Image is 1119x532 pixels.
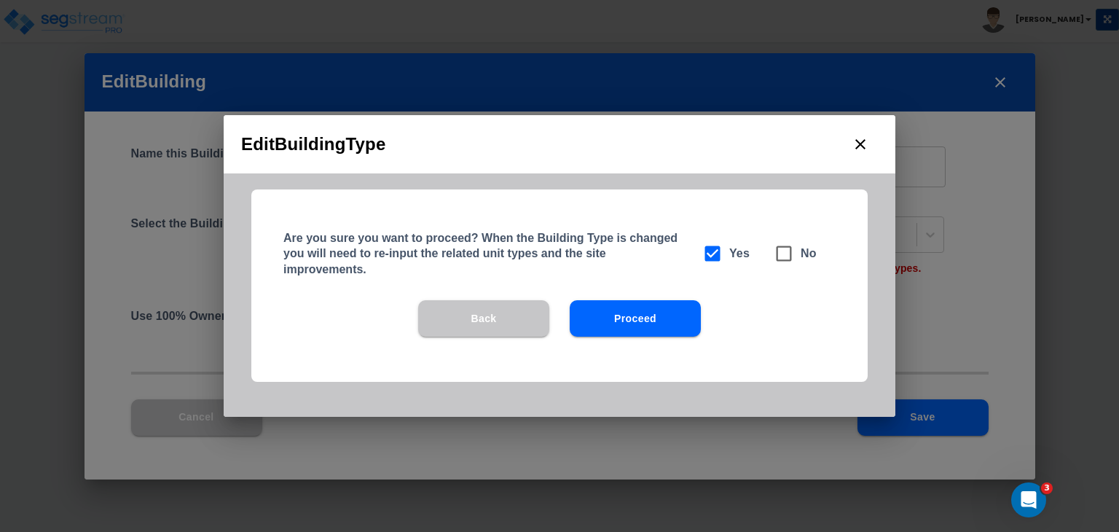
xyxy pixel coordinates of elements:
[1041,482,1053,494] span: 3
[570,300,701,337] button: Proceed
[1011,482,1046,517] iframe: Intercom live chat
[224,115,895,173] h2: Edit Building Type
[418,300,549,337] button: Back
[843,127,878,162] button: close
[801,243,817,264] h6: No
[283,230,684,277] h5: Are you sure you want to proceed? When the Building Type is changed you will need to re-input the...
[729,243,750,264] h6: Yes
